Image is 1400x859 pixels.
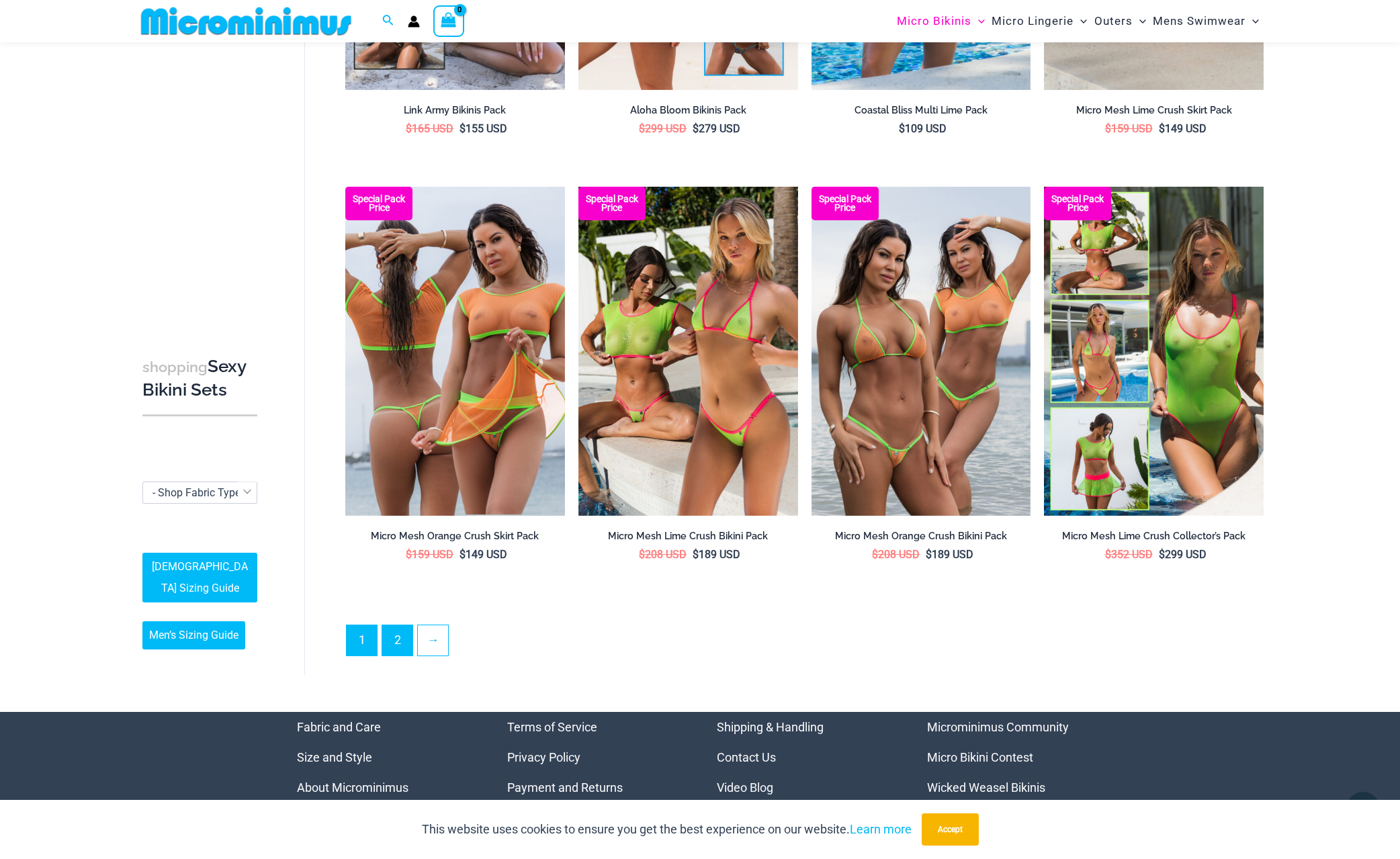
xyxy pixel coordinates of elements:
span: shopping [142,359,208,375]
span: $ [639,548,645,561]
a: Page 2 [382,625,412,655]
bdi: 159 USD [1105,122,1153,135]
b: Special Pack Price [345,195,412,212]
a: Video Blog [717,780,773,795]
span: - Shop Fabric Type [142,482,257,504]
span: $ [1105,548,1111,561]
h2: Micro Mesh Orange Crush Bikini Pack [812,530,1031,543]
bdi: 189 USD [693,548,740,561]
b: Special Pack Price [578,195,646,212]
a: Fabric and Care [297,720,381,734]
img: MM SHOP LOGO FLAT [136,6,357,36]
bdi: 149 USD [460,548,507,561]
a: Micro LingerieMenu ToggleMenu Toggle [988,4,1090,38]
aside: Footer Widget 4 [927,712,1104,803]
span: $ [460,122,466,135]
a: Account icon link [408,15,420,28]
aside: Footer Widget 2 [507,712,684,803]
a: Wicked Weasel Bikinis [927,780,1045,795]
a: Microminimus Community [927,720,1069,734]
bdi: 299 USD [639,122,687,135]
span: $ [926,548,932,561]
span: $ [899,122,905,135]
a: Bikini Pack Orange Micro Mesh Orange Crush 312 Tri Top 456 Micro 02Micro Mesh Orange Crush 312 Tr... [812,187,1031,516]
bdi: 149 USD [1159,122,1207,135]
h2: Aloha Bloom Bikinis Pack [578,104,798,117]
aside: Footer Widget 3 [717,712,893,803]
a: Micro Mesh Lime Crush Skirt Pack [1044,104,1264,122]
span: Menu Toggle [971,4,985,38]
span: $ [693,548,699,561]
h2: Micro Mesh Lime Crush Bikini Pack [578,530,798,543]
a: Micro Mesh Orange Crush Bikini Pack [812,530,1031,547]
bdi: 165 USD [406,122,453,135]
a: Collectors Pack Lime Micro Mesh Lime Crush 366 Crop Top 456 Micro 05Micro Mesh Lime Crush 366 Cro... [1044,187,1264,516]
span: $ [639,122,645,135]
a: Aloha Bloom Bikinis Pack [578,104,798,122]
bdi: 208 USD [639,548,687,561]
a: Micro Bikini Contest [927,750,1033,764]
span: - Shop Fabric Type [152,486,240,499]
a: Bikini Pack Lime Micro Mesh Lime Crush 366 Crop Top 456 Micro 05Micro Mesh Lime Crush 366 Crop To... [578,187,798,516]
a: Shipping & Handling [717,720,824,734]
a: Micro Mesh Lime Crush Collector’s Pack [1044,530,1264,547]
bdi: 159 USD [406,548,453,561]
span: Menu Toggle [1245,4,1259,38]
nav: Menu [717,712,893,803]
bdi: 208 USD [872,548,920,561]
span: Mens Swimwear [1153,4,1245,38]
iframe: TrustedSite Certified [142,45,263,314]
span: $ [1159,548,1165,561]
a: Learn more [850,822,912,836]
h2: Link Army Bikinis Pack [345,104,565,117]
button: Accept [922,813,979,846]
a: Search icon link [382,13,394,30]
a: OutersMenu ToggleMenu Toggle [1091,4,1149,38]
a: Men’s Sizing Guide [142,622,245,650]
h2: Coastal Bliss Multi Lime Pack [812,104,1031,117]
bdi: 189 USD [926,548,973,561]
a: About Microminimus [297,780,408,795]
span: $ [406,548,412,561]
img: Collectors Pack Lime [1044,187,1264,516]
a: Payment and Returns [507,780,623,795]
bdi: 352 USD [1105,548,1153,561]
b: Special Pack Price [1044,195,1111,212]
bdi: 155 USD [460,122,507,135]
h2: Micro Mesh Orange Crush Skirt Pack [345,530,565,543]
img: Bikini Pack Lime [578,187,798,516]
h3: Sexy Bikini Sets [142,355,257,402]
a: Privacy Policy [507,750,580,764]
a: Micro Mesh Lime Crush Bikini Pack [578,530,798,547]
a: Skirt Pack Orange Micro Mesh Orange Crush 366 Crop Top 511 Skirt 03Micro Mesh Orange Crush 366 Cr... [345,187,565,516]
span: Menu Toggle [1133,4,1146,38]
b: Special Pack Price [812,195,879,212]
span: - Shop Fabric Type [143,482,257,503]
img: Bikini Pack Orange [812,187,1031,516]
a: View Shopping Cart, empty [433,5,464,36]
a: Contact Us [717,750,776,764]
span: Menu Toggle [1074,4,1087,38]
bdi: 299 USD [1159,548,1207,561]
a: Coastal Bliss Multi Lime Pack [812,104,1031,122]
nav: Menu [927,712,1104,803]
a: Terms of Service [507,720,597,734]
nav: Product Pagination [345,625,1264,664]
aside: Footer Widget 1 [297,712,474,803]
span: $ [460,548,466,561]
span: $ [872,548,878,561]
span: Micro Bikinis [897,4,971,38]
a: → [418,625,448,655]
span: Micro Lingerie [992,4,1074,38]
span: $ [693,122,699,135]
span: $ [1159,122,1165,135]
nav: Menu [297,712,474,803]
a: [DEMOGRAPHIC_DATA] Sizing Guide [142,553,257,603]
a: Size and Style [297,750,372,764]
a: Link Army Bikinis Pack [345,104,565,122]
nav: Site Navigation [891,2,1264,40]
p: This website uses cookies to ensure you get the best experience on our website. [422,819,912,840]
bdi: 109 USD [899,122,947,135]
bdi: 279 USD [693,122,740,135]
span: $ [406,122,412,135]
